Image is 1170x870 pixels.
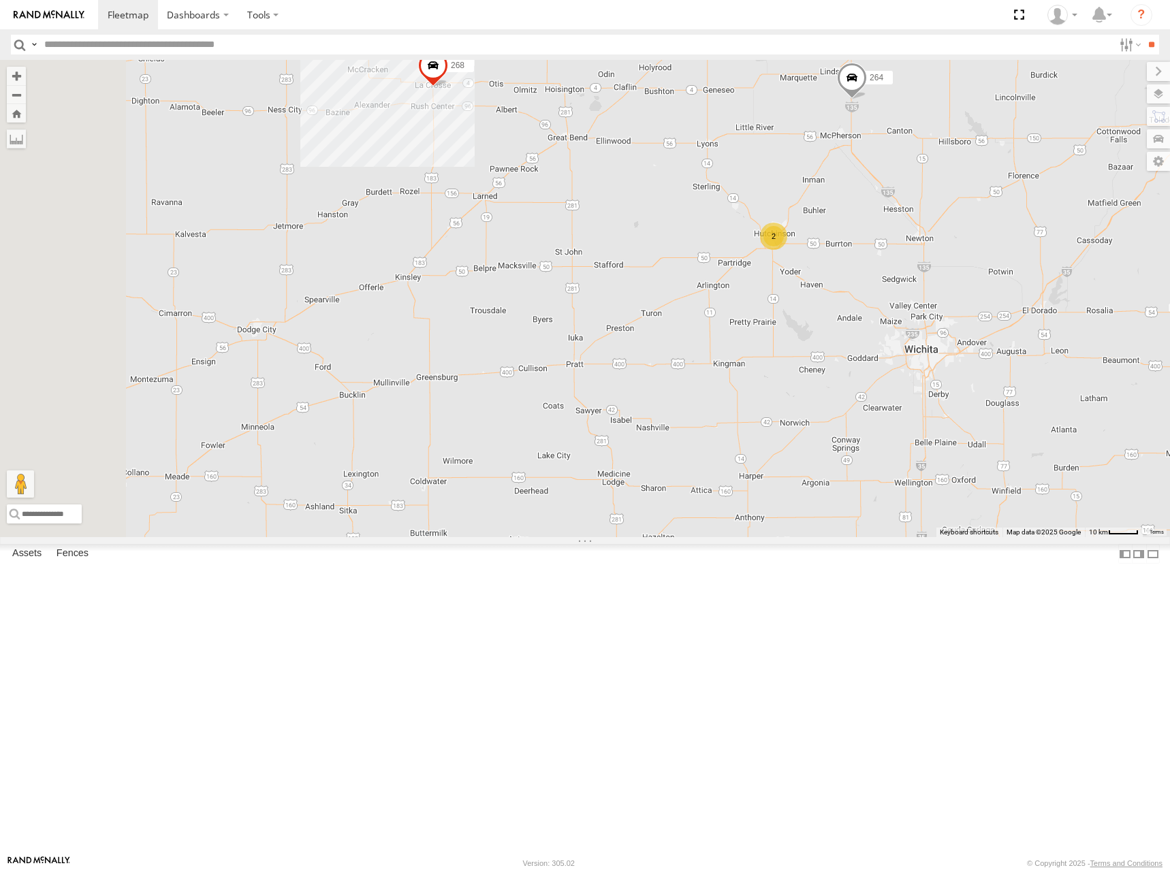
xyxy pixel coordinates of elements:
[451,60,464,69] span: 268
[7,856,70,870] a: Visit our Website
[50,545,95,564] label: Fences
[1147,152,1170,171] label: Map Settings
[1132,544,1145,564] label: Dock Summary Table to the Right
[1027,859,1163,867] div: © Copyright 2025 -
[940,528,998,537] button: Keyboard shortcuts
[1114,35,1143,54] label: Search Filter Options
[1146,544,1160,564] label: Hide Summary Table
[1150,529,1164,534] a: Terms
[870,72,883,82] span: 264
[1118,544,1132,564] label: Dock Summary Table to the Left
[14,10,84,20] img: rand-logo.svg
[760,223,787,250] div: 2
[7,67,26,85] button: Zoom in
[7,470,34,498] button: Drag Pegman onto the map to open Street View
[1043,5,1082,25] div: Shane Miller
[1131,4,1152,26] i: ?
[7,129,26,148] label: Measure
[1090,859,1163,867] a: Terms and Conditions
[523,859,575,867] div: Version: 305.02
[7,104,26,123] button: Zoom Home
[29,35,39,54] label: Search Query
[1007,528,1081,536] span: Map data ©2025 Google
[1089,528,1108,536] span: 10 km
[7,85,26,104] button: Zoom out
[1085,528,1143,537] button: Map Scale: 10 km per 41 pixels
[5,545,48,564] label: Assets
